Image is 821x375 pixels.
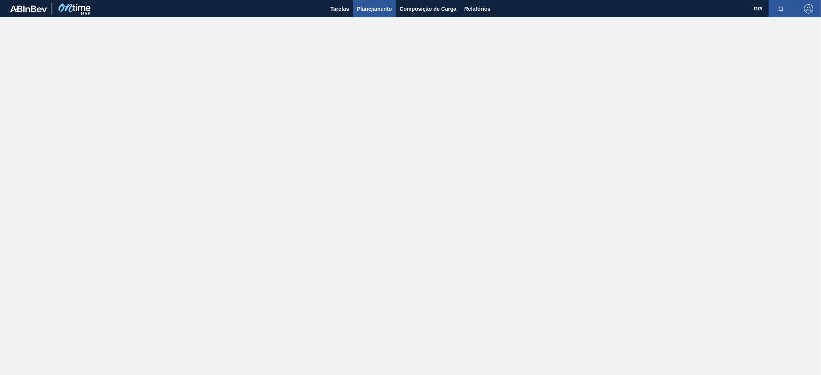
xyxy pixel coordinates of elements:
span: Tarefas [330,4,349,13]
span: Planejamento [357,4,392,13]
img: Logout [804,4,813,13]
span: Composição de Carga [400,4,456,13]
button: Notificações [769,3,793,14]
img: TNhmsLtSVTkK8tSr43FrP2fwEKptu5GPRR3wAAAABJRU5ErkJggg== [10,5,47,12]
span: Relatórios [464,4,490,13]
